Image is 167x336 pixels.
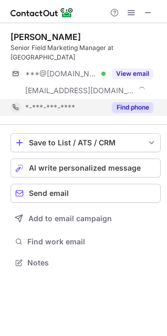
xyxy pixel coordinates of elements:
button: AI write personalized message [11,159,161,177]
button: Reveal Button [112,68,153,79]
button: Reveal Button [112,102,153,113]
span: Find work email [27,237,156,246]
span: Add to email campaign [28,214,112,223]
button: Add to email campaign [11,209,161,228]
div: Senior Field Marketing Manager at [GEOGRAPHIC_DATA] [11,43,161,62]
button: save-profile-one-click [11,133,161,152]
button: Send email [11,184,161,203]
button: Find work email [11,234,161,249]
span: Notes [27,258,156,268]
span: [EMAIL_ADDRESS][DOMAIN_NAME] [25,86,134,95]
span: ***@[DOMAIN_NAME] [25,69,98,78]
button: Notes [11,255,161,270]
div: [PERSON_NAME] [11,32,81,42]
span: Send email [29,189,69,197]
img: ContactOut v5.3.10 [11,6,74,19]
div: Save to List / ATS / CRM [29,139,142,147]
span: AI write personalized message [29,164,141,172]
